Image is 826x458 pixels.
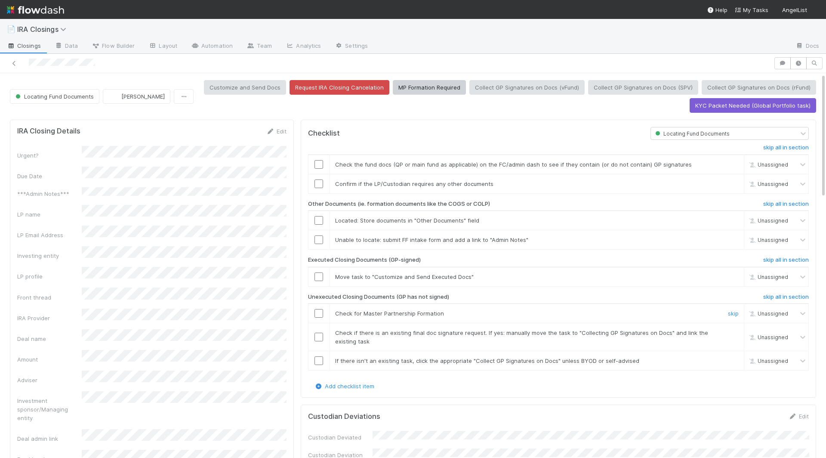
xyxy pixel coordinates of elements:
div: Adviser [17,376,82,384]
a: skip all in section [763,294,809,304]
span: Unassigned [747,274,788,280]
a: Automation [184,40,240,53]
div: Investment sponsor/Managing entity [17,396,82,422]
h6: Other Documents (ie. formation documents like the COGS or COLP) [308,201,490,207]
span: Move task to "Customize and Send Executed Docs" [335,273,474,280]
div: Investing entity [17,251,82,260]
span: If there isn't an existing task, click the appropriate "Collect GP Signatures on Docs" unless BYO... [335,357,639,364]
a: Flow Builder [85,40,142,53]
a: Docs [789,40,826,53]
h5: Custodian Deviations [308,412,380,421]
span: AngelList [782,6,807,13]
img: logo-inverted-e16ddd16eac7371096b0.svg [7,3,64,17]
button: Collect GP Signatures on Docs (rFund) [702,80,816,95]
span: Check the fund docs (QP or main fund as applicable) on the FC/admin dash to see if they contain (... [335,161,692,168]
span: Unassigned [747,310,788,317]
h6: Executed Closing Documents (GP-signed) [308,257,421,263]
span: Locating Fund Documents [653,130,730,137]
h6: skip all in section [763,144,809,151]
span: Unassigned [747,334,788,340]
span: Unassigned [747,358,788,364]
button: Collect GP Signatures on Docs (vFund) [469,80,585,95]
span: My Tasks [734,6,768,13]
div: Custodian Deviated [308,433,373,442]
a: skip [728,310,739,317]
a: Edit [789,413,809,420]
a: skip all in section [763,144,809,155]
a: My Tasks [734,6,768,14]
span: 📄 [7,25,15,33]
a: Edit [266,128,287,135]
div: Front thread [17,293,82,302]
span: Unable to locate: submit FF intake form and add a link to "Admin Notes" [335,236,528,243]
button: Collect GP Signatures on Docs (SPV) [588,80,698,95]
a: Layout [142,40,184,53]
div: Deal name [17,334,82,343]
span: Unassigned [747,217,788,224]
button: [PERSON_NAME] [103,89,170,104]
a: skip all in section [763,201,809,211]
span: Check if there is an existing final doc signature request. If yes: manually move the task to "Col... [335,329,708,345]
a: Add checklist item [314,383,374,390]
span: Flow Builder [92,41,135,50]
div: Urgent? [17,151,82,160]
button: Customize and Send Docs [204,80,286,95]
h5: Checklist [308,129,340,138]
h6: skip all in section [763,201,809,207]
a: Team [240,40,279,53]
span: Locating Fund Documents [14,93,94,100]
div: LP profile [17,272,82,281]
h6: skip all in section [763,257,809,263]
div: LP Email Address [17,231,82,239]
div: Due Date [17,172,82,180]
button: Locating Fund Documents [10,89,99,104]
h5: IRA Closing Details [17,127,80,136]
span: Check for Master Partnership Formation [335,310,444,317]
a: Settings [328,40,375,53]
span: Closings [7,41,41,50]
button: Request IRA Closing Cancelation [290,80,389,95]
div: LP name [17,210,82,219]
div: Help [707,6,727,14]
div: IRA Provider [17,314,82,322]
img: avatar_aa70801e-8de5-4477-ab9d-eb7c67de69c1.png [811,6,819,15]
h6: skip all in section [763,294,809,300]
span: Confirm if the LP/Custodian requires any other documents [335,180,493,187]
span: Located: Store documents in "Other Documents" field [335,217,479,224]
span: Unassigned [747,237,788,243]
span: Unassigned [747,180,788,187]
span: IRA Closings [17,25,71,34]
span: Unassigned [747,161,788,167]
button: KYC Packet Needed (Global Portfolio task) [690,98,816,113]
img: avatar_aa70801e-8de5-4477-ab9d-eb7c67de69c1.png [110,92,119,101]
a: skip all in section [763,257,809,267]
a: Data [48,40,85,53]
div: Amount [17,355,82,364]
div: Deal admin link [17,434,82,443]
span: [PERSON_NAME] [121,93,165,100]
button: MP Formation Required [393,80,466,95]
h6: Unexecuted Closing Documents (GP has not signed) [308,294,449,300]
a: Analytics [279,40,328,53]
